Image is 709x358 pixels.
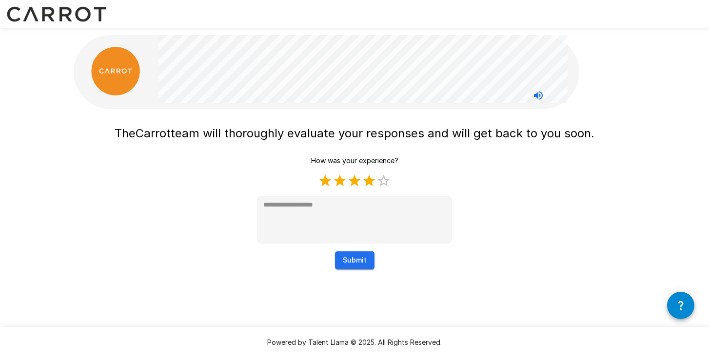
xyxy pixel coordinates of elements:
img: carrot_logo.png [91,47,140,95]
span: Carrot [136,126,171,140]
button: Submit [335,251,374,269]
button: Stop reading questions aloud [529,86,548,105]
p: Powered by Talent Llama © 2025. All Rights Reserved. [12,338,697,347]
span: The [115,126,136,140]
span: team will thoroughly evaluate your responses and will get back to you soon. [171,126,594,140]
p: How was your experience? [311,156,398,166]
